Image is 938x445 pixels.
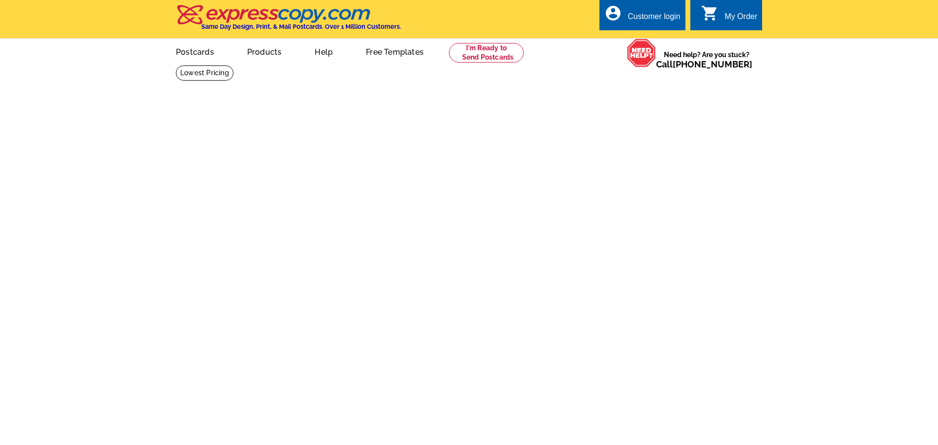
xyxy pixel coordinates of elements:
[701,4,719,22] i: shopping_cart
[350,40,439,63] a: Free Templates
[673,59,752,69] a: [PHONE_NUMBER]
[656,50,757,69] span: Need help? Are you stuck?
[627,39,656,67] img: help
[725,12,757,26] div: My Order
[628,12,681,26] div: Customer login
[299,40,348,63] a: Help
[201,23,401,30] h4: Same Day Design, Print, & Mail Postcards. Over 1 Million Customers.
[604,11,681,23] a: account_circle Customer login
[701,11,757,23] a: shopping_cart My Order
[176,12,401,30] a: Same Day Design, Print, & Mail Postcards. Over 1 Million Customers.
[232,40,298,63] a: Products
[160,40,230,63] a: Postcards
[656,59,752,69] span: Call
[604,4,622,22] i: account_circle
